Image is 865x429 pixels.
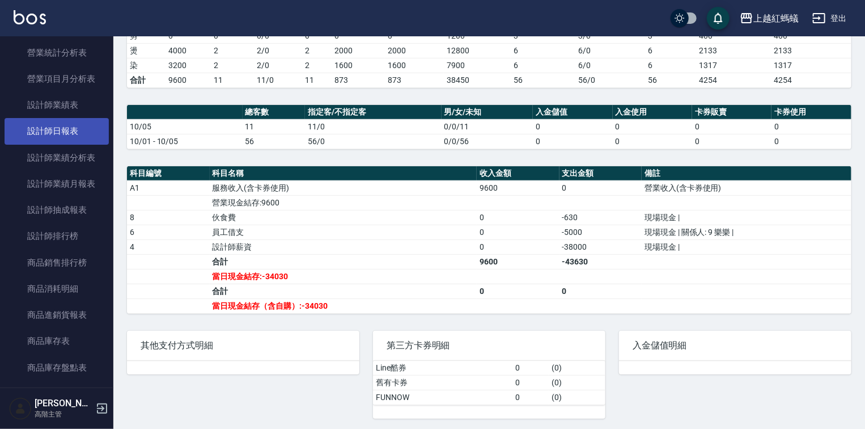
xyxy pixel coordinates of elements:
img: Logo [14,10,46,24]
td: 6 [645,43,696,58]
td: 2 [211,43,254,58]
table: a dense table [127,166,851,314]
td: 服務收入(含卡券使用) [210,180,477,195]
td: 2133 [696,43,771,58]
th: 入金使用 [613,105,692,120]
td: 合計 [127,73,166,87]
td: 1600 [332,58,385,73]
th: 備註 [642,166,851,181]
td: 6 / 0 [575,43,645,58]
td: 0 [692,134,771,149]
td: 2000 [332,43,385,58]
td: ( 0 ) [549,375,605,390]
td: 當日現金結存:-34030 [210,269,477,284]
td: 10/01 - 10/05 [127,134,243,149]
th: 科目編號 [127,166,210,181]
td: 2 / 0 [254,58,302,73]
th: 入金儲值 [533,105,612,120]
td: 營業現金結存:9600 [210,195,477,210]
th: 卡券販賣 [692,105,771,120]
td: 當日現金結存（含自購）:-34030 [210,298,477,313]
td: 56 [243,134,306,149]
td: 0 [512,361,549,376]
table: a dense table [373,361,605,405]
td: 4 [127,239,210,254]
td: 11 [243,119,306,134]
td: 合計 [210,284,477,298]
td: 伙食費 [210,210,477,225]
a: 商品進銷貨報表 [5,302,109,328]
td: 6 [511,43,575,58]
td: 合計 [210,254,477,269]
table: a dense table [127,105,851,149]
td: -43630 [559,254,642,269]
th: 卡券使用 [771,105,851,120]
a: 商品庫存盤點表 [5,355,109,381]
td: ( 0 ) [549,390,605,405]
td: 員工借支 [210,225,477,239]
td: 56/0 [305,134,441,149]
td: 2 / 0 [254,43,302,58]
td: 0 [477,225,559,239]
td: 2133 [771,43,851,58]
td: 10/05 [127,119,243,134]
td: 1600 [385,58,444,73]
td: 3200 [166,58,211,73]
td: 56/0 [575,73,645,87]
td: 0 [771,134,851,149]
th: 男/女/未知 [442,105,533,120]
td: 11 [211,73,254,87]
td: 12800 [444,43,511,58]
a: 商品銷售排行榜 [5,250,109,276]
th: 科目名稱 [210,166,477,181]
td: 38450 [444,73,511,87]
a: 設計師業績表 [5,92,109,118]
td: 0/0/56 [442,134,533,149]
a: 設計師抽成報表 [5,197,109,223]
span: 其他支付方式明細 [141,340,346,351]
td: 現場現金 | 關係人: 9 樂樂 | [642,225,851,239]
div: 上越紅螞蟻 [753,11,799,26]
td: 873 [332,73,385,87]
td: 現場現金 | [642,210,851,225]
td: 56 [511,73,575,87]
td: 1317 [771,58,851,73]
td: 0 [477,210,559,225]
td: 9600 [477,254,559,269]
td: 現場現金 | [642,239,851,254]
th: 支出金額 [559,166,642,181]
td: -5000 [559,225,642,239]
a: 營業項目月分析表 [5,66,109,92]
td: FUNNOW [373,390,512,405]
td: 0 [533,119,612,134]
a: 設計師排行榜 [5,223,109,249]
td: 0 [533,134,612,149]
th: 總客數 [243,105,306,120]
img: Person [9,397,32,420]
td: 4000 [166,43,211,58]
button: save [707,7,730,30]
td: 0/0/11 [442,119,533,134]
td: 4254 [771,73,851,87]
p: 高階主管 [35,409,92,419]
td: 4254 [696,73,771,87]
a: 設計師業績月報表 [5,171,109,197]
a: 商品庫存表 [5,328,109,354]
td: 11 [302,73,332,87]
a: 會員卡銷售報表 [5,381,109,407]
th: 收入金額 [477,166,559,181]
button: 登出 [808,8,851,29]
td: 7900 [444,58,511,73]
td: 染 [127,58,166,73]
td: 0 [692,119,771,134]
a: 設計師日報表 [5,118,109,144]
td: -38000 [559,239,642,254]
td: 0 [559,180,642,195]
td: Line酷券 [373,361,512,376]
td: 營業收入(含卡券使用) [642,180,851,195]
td: 8 [127,210,210,225]
td: 燙 [127,43,166,58]
td: 1317 [696,58,771,73]
td: 6 [645,58,696,73]
td: 6 [511,58,575,73]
